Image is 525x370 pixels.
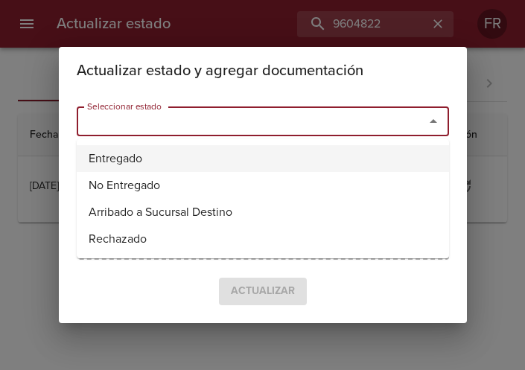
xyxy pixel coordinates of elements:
[77,199,449,226] li: Arribado a Sucursal Destino
[219,278,307,305] span: Seleccione un estado para confirmar
[77,145,449,172] li: Entregado
[77,59,449,83] h2: Actualizar estado y agregar documentación
[423,111,444,132] button: Close
[77,172,449,199] li: No Entregado
[77,226,449,252] li: Rechazado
